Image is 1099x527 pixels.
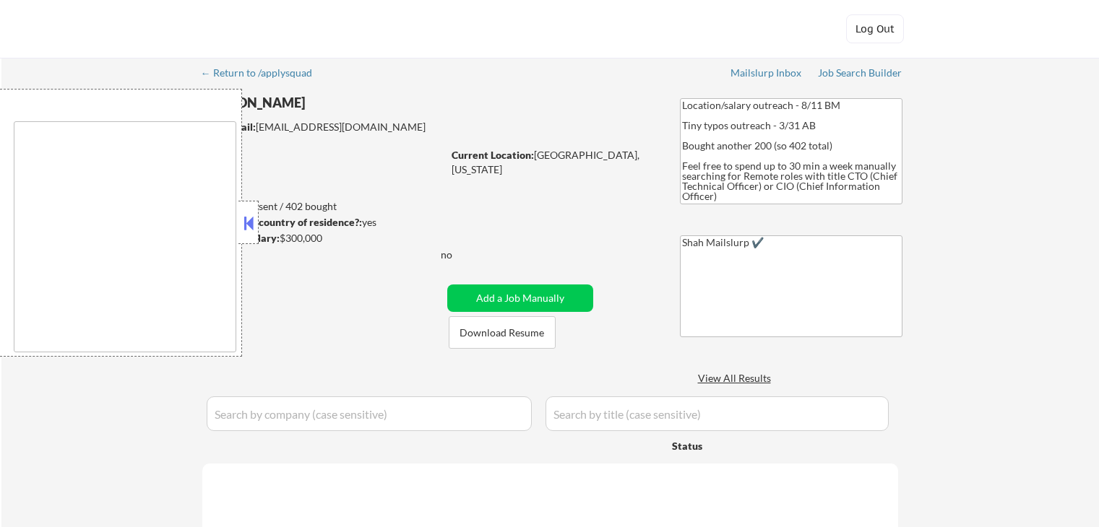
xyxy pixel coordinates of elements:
div: ← Return to /applysquad [201,68,326,78]
div: [EMAIL_ADDRESS][DOMAIN_NAME] [203,120,442,134]
div: [PERSON_NAME] [202,94,499,112]
a: Mailslurp Inbox [730,67,803,82]
div: [GEOGRAPHIC_DATA], [US_STATE] [452,148,656,176]
div: $300,000 [202,231,442,245]
a: ← Return to /applysquad [201,67,326,82]
input: Search by title (case sensitive) [546,396,889,431]
div: Job Search Builder [818,68,902,78]
a: Job Search Builder [818,67,902,82]
div: no [441,248,482,262]
div: View All Results [698,371,775,386]
strong: Current Location: [452,149,534,161]
input: Search by company (case sensitive) [207,396,532,431]
div: Mailslurp Inbox [730,68,803,78]
button: Download Resume [449,316,556,349]
div: yes [202,215,438,230]
strong: Can work in country of residence?: [202,216,362,228]
div: 311 sent / 402 bought [202,199,442,214]
button: Add a Job Manually [447,284,593,312]
div: Status [672,432,796,458]
button: Log Out [846,14,904,43]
